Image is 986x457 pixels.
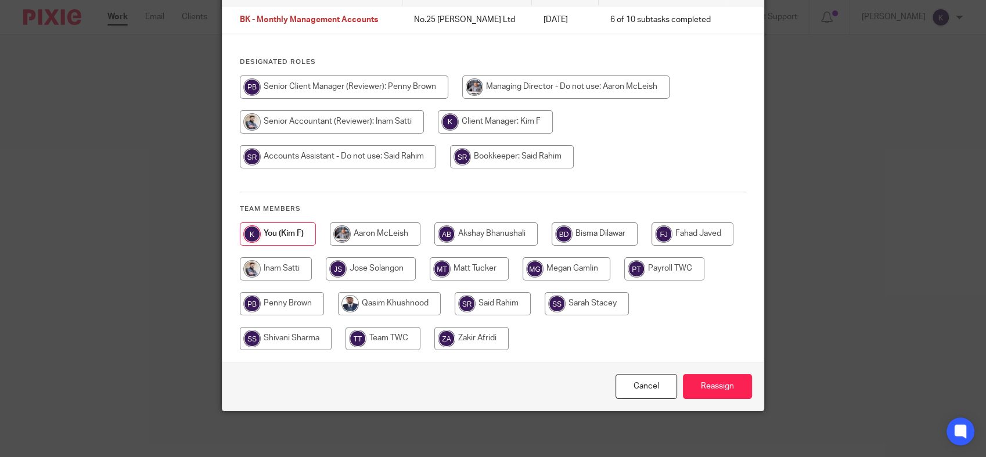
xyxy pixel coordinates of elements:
input: Reassign [683,374,752,399]
h4: Designated Roles [240,57,746,67]
span: BK - Monthly Management Accounts [240,16,378,24]
p: [DATE] [544,14,587,26]
h4: Team members [240,204,746,214]
p: No.25 [PERSON_NAME] Ltd [414,14,520,26]
a: Close this dialog window [616,374,677,399]
td: 6 of 10 subtasks completed [599,6,728,34]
